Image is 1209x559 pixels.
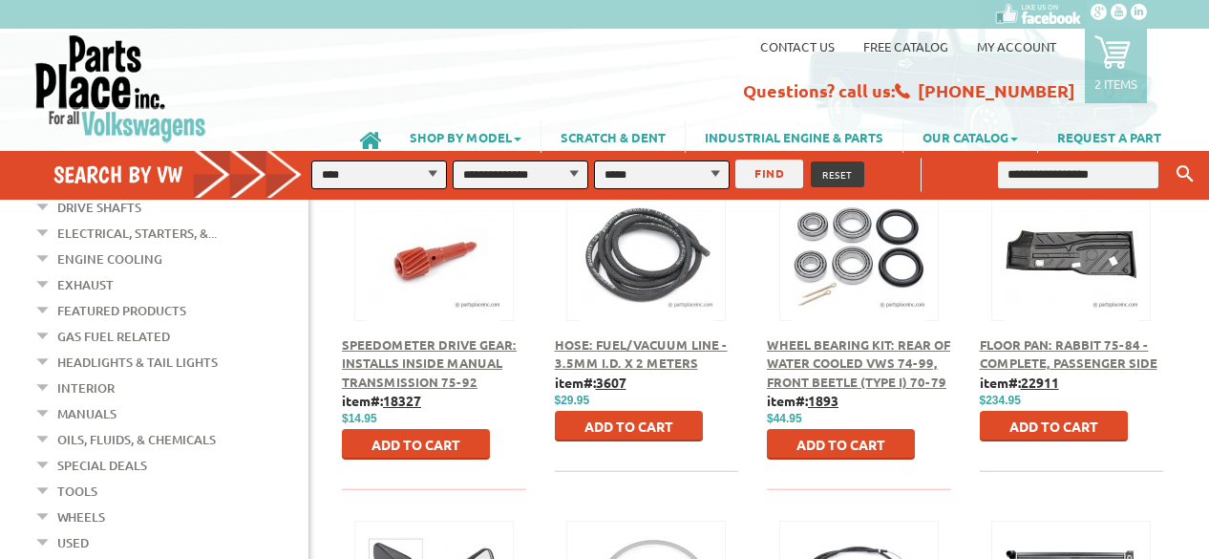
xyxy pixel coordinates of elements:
[977,38,1056,54] a: My Account
[808,392,838,409] u: 1893
[735,160,803,188] button: FIND
[980,394,1021,407] span: $234.95
[767,412,802,425] span: $44.95
[555,411,703,441] button: Add to Cart
[555,336,728,372] a: Hose: Fuel/Vacuum Line - 3.5mm I.D. x 2 meters
[342,336,517,390] a: Speedometer Drive Gear: installs inside Manual Transmission 75-92
[57,247,162,271] a: Engine Cooling
[57,401,117,426] a: Manuals
[767,392,838,409] b: item#:
[1171,159,1199,190] button: Keyword Search
[371,436,460,453] span: Add to Cart
[686,120,902,153] a: INDUSTRIAL ENGINE & PARTS
[980,411,1128,441] button: Add to Cart
[57,298,186,323] a: Featured Products
[342,412,377,425] span: $14.95
[57,350,218,375] a: Headlights & Tail Lights
[1021,374,1059,391] u: 22911
[796,436,885,453] span: Add to Cart
[57,453,147,478] a: Special Deals
[760,38,835,54] a: Contact us
[811,161,864,187] button: RESET
[767,429,915,460] button: Add to Cart
[57,505,105,529] a: Wheels
[822,167,853,182] span: RESET
[53,161,316,188] h4: Search by VW
[342,392,421,409] b: item#:
[980,336,1157,372] a: Floor Pan: Rabbit 75-84 - Complete, Passenger Side
[57,324,170,349] a: Gas Fuel Related
[1094,75,1137,92] p: 2 items
[57,272,114,297] a: Exhaust
[555,394,590,407] span: $29.95
[383,392,421,409] u: 18327
[596,374,626,391] u: 3607
[342,429,490,460] button: Add to Cart
[555,374,626,391] b: item#:
[57,221,217,246] a: Electrical, Starters, &...
[980,374,1059,391] b: item#:
[767,336,950,390] a: Wheel Bearing Kit: Rear of Water Cooled VWs 74-99, Front Beetle (Type I) 70-79
[57,195,141,220] a: Drive Shafts
[863,38,948,54] a: Free Catalog
[1038,120,1180,153] a: REQUEST A PART
[1009,418,1098,435] span: Add to Cart
[584,418,673,435] span: Add to Cart
[541,120,685,153] a: SCRATCH & DENT
[903,120,1037,153] a: OUR CATALOG
[1085,29,1147,103] a: 2 items
[391,120,541,153] a: SHOP BY MODEL
[57,530,89,555] a: Used
[57,376,115,400] a: Interior
[57,427,216,452] a: Oils, Fluids, & Chemicals
[33,33,208,143] img: Parts Place Inc!
[57,479,97,504] a: Tools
